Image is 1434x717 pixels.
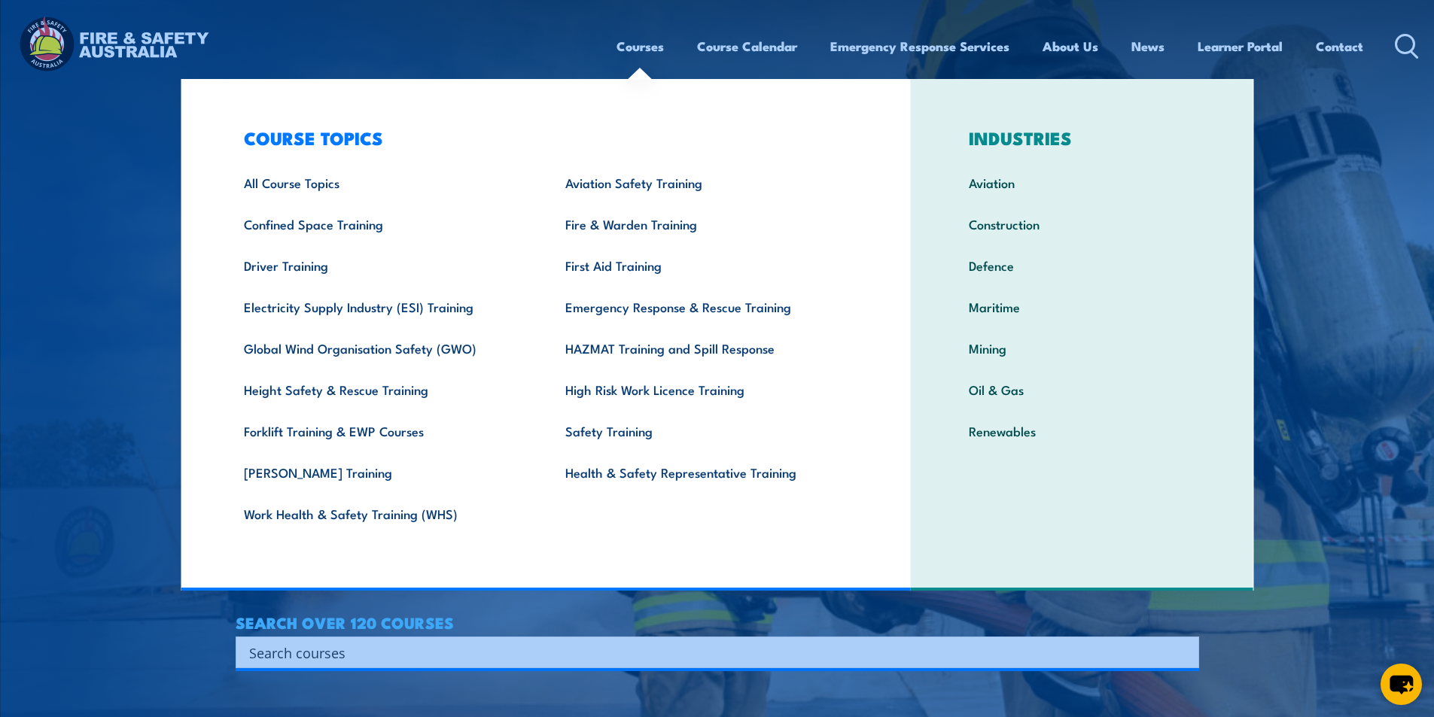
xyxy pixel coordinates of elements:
[945,286,1219,327] a: Maritime
[542,162,863,203] a: Aviation Safety Training
[617,26,664,66] a: Courses
[542,245,863,286] a: First Aid Training
[236,614,1199,630] h4: SEARCH OVER 120 COURSES
[221,493,542,534] a: Work Health & Safety Training (WHS)
[1131,26,1165,66] a: News
[1198,26,1283,66] a: Learner Portal
[542,327,863,369] a: HAZMAT Training and Spill Response
[1173,642,1194,663] button: Search magnifier button
[542,203,863,245] a: Fire & Warden Training
[945,327,1219,369] a: Mining
[221,127,863,148] h3: COURSE TOPICS
[830,26,1009,66] a: Emergency Response Services
[945,162,1219,203] a: Aviation
[221,162,542,203] a: All Course Topics
[542,451,863,493] a: Health & Safety Representative Training
[945,369,1219,410] a: Oil & Gas
[221,451,542,493] a: [PERSON_NAME] Training
[252,642,1169,663] form: Search form
[697,26,797,66] a: Course Calendar
[249,641,1166,664] input: Search input
[542,286,863,327] a: Emergency Response & Rescue Training
[542,369,863,410] a: High Risk Work Licence Training
[221,369,542,410] a: Height Safety & Rescue Training
[221,327,542,369] a: Global Wind Organisation Safety (GWO)
[945,203,1219,245] a: Construction
[945,127,1219,148] h3: INDUSTRIES
[1381,664,1422,705] button: chat-button
[1043,26,1098,66] a: About Us
[221,203,542,245] a: Confined Space Training
[1316,26,1363,66] a: Contact
[945,245,1219,286] a: Defence
[221,410,542,451] a: Forklift Training & EWP Courses
[542,410,863,451] a: Safety Training
[221,286,542,327] a: Electricity Supply Industry (ESI) Training
[221,245,542,286] a: Driver Training
[945,410,1219,451] a: Renewables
